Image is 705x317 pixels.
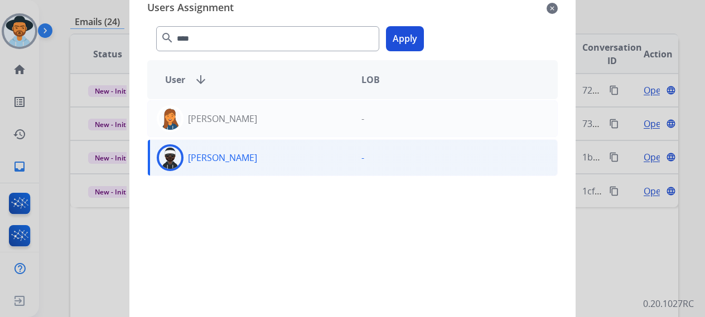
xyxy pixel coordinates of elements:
[188,151,257,164] p: [PERSON_NAME]
[547,2,558,15] mat-icon: close
[194,73,207,86] mat-icon: arrow_downward
[386,26,424,51] button: Apply
[188,112,257,125] p: [PERSON_NAME]
[361,112,364,125] p: -
[361,151,364,164] p: -
[361,73,380,86] span: LOB
[156,73,352,86] div: User
[161,31,174,45] mat-icon: search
